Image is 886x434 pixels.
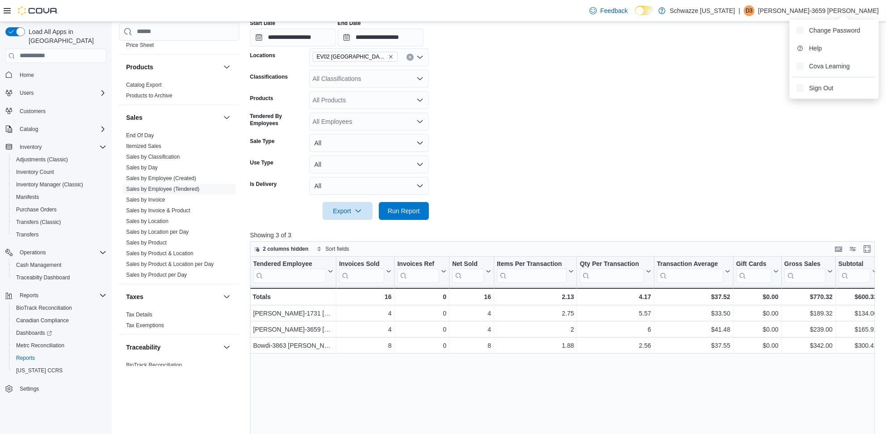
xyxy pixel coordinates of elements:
[2,68,110,81] button: Home
[263,245,309,253] span: 2 columns hidden
[326,245,349,253] span: Sort fields
[657,260,723,282] div: Transaction Average
[119,309,239,334] div: Taxes
[13,303,106,313] span: BioTrack Reconciliation
[497,324,574,335] div: 2
[13,204,60,215] a: Purchase Orders
[16,142,45,152] button: Inventory
[657,308,730,319] div: $33.50
[388,206,420,215] span: Run Report
[317,52,386,61] span: EV02 [GEOGRAPHIC_DATA]
[126,271,187,278] a: Sales by Product per Day
[16,69,106,80] span: Home
[497,260,567,268] div: Items Per Transaction
[9,339,110,352] button: Metrc Reconciliation
[253,260,326,282] div: Tendered Employee
[13,328,106,338] span: Dashboards
[126,207,190,213] a: Sales by Invoice & Product
[2,382,110,395] button: Settings
[126,113,220,122] button: Sales
[397,260,439,282] div: Invoices Ref
[339,291,391,302] div: 16
[126,92,172,98] a: Products to Archive
[9,352,110,364] button: Reports
[13,303,76,313] a: BioTrack Reconciliation
[250,73,288,80] label: Classifications
[126,131,154,139] span: End Of Day
[16,88,106,98] span: Users
[580,324,651,335] div: 6
[9,203,110,216] button: Purchase Orders
[16,105,106,117] span: Customers
[13,328,55,338] a: Dashboards
[416,118,424,125] button: Open list of options
[2,289,110,302] button: Reports
[126,143,161,149] a: Itemized Sales
[221,112,232,122] button: Sales
[13,229,42,240] a: Transfers
[635,6,654,15] input: Dark Mode
[580,260,651,282] button: Qty Per Transaction
[126,362,182,368] a: BioTrack Reconciliation
[600,6,627,15] span: Feedback
[13,192,106,202] span: Manifests
[13,315,106,326] span: Canadian Compliance
[16,219,61,226] span: Transfers (Classic)
[833,244,844,254] button: Keyboard shortcuts
[13,365,66,376] a: [US_STATE] CCRS
[580,308,651,319] div: 5.57
[119,39,239,54] div: Pricing
[452,260,484,268] div: Net Sold
[309,156,429,173] button: All
[328,202,367,220] span: Export
[397,260,439,268] div: Invoices Ref
[580,291,651,302] div: 4.17
[407,54,414,61] button: Clear input
[126,292,220,301] button: Taxes
[586,2,631,20] a: Feedback
[16,261,61,269] span: Cash Management
[379,202,429,220] button: Run Report
[253,260,333,282] button: Tendered Employee
[736,260,772,282] div: Gift Card Sales
[16,274,70,281] span: Traceabilty Dashboard
[126,292,144,301] h3: Taxes
[452,260,491,282] button: Net Sold
[13,260,65,270] a: Cash Management
[221,291,232,302] button: Taxes
[126,239,167,245] a: Sales by Product
[13,229,106,240] span: Transfers
[25,27,106,45] span: Load All Apps in [GEOGRAPHIC_DATA]
[126,217,169,224] span: Sales by Location
[126,142,161,149] span: Itemized Sales
[809,84,833,93] span: Sign Out
[13,167,58,177] a: Inventory Count
[126,185,199,192] a: Sales by Employee (Tendered)
[20,126,38,133] span: Catalog
[793,59,875,73] button: Cova Learning
[250,244,312,254] button: 2 columns hidden
[13,272,73,283] a: Traceabilty Dashboard
[338,20,361,27] label: End Date
[657,291,730,302] div: $37.52
[657,260,730,282] button: Transaction Average
[784,260,825,268] div: Gross Sales
[126,81,161,88] a: Catalog Export
[746,5,752,16] span: D3
[657,260,723,268] div: Transaction Average
[758,5,879,16] p: [PERSON_NAME]-3659 [PERSON_NAME]
[126,206,190,214] span: Sales by Invoice & Product
[126,260,214,267] span: Sales by Product & Location per Day
[497,308,574,319] div: 2.75
[13,167,106,177] span: Inventory Count
[126,342,161,351] h3: Traceability
[313,244,353,254] button: Sort fields
[862,244,873,254] button: Enter fullscreen
[744,5,755,16] div: Danielle-3659 Cox
[9,271,110,284] button: Traceabilty Dashboard
[309,134,429,152] button: All
[809,26,860,35] span: Change Password
[16,247,50,258] button: Operations
[657,340,730,351] div: $37.55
